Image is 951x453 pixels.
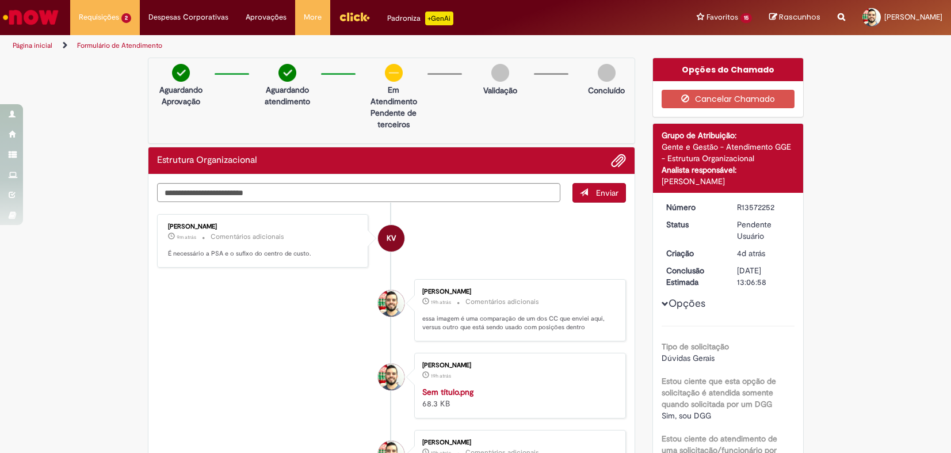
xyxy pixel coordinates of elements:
[1,6,60,29] img: ServiceNow
[378,225,404,252] div: Karine Vieira
[662,341,729,352] b: Tipo de solicitação
[737,248,790,259] div: 26/09/2025 18:44:11
[157,155,257,166] h2: Estrutura Organizacional Histórico de tíquete
[13,41,52,50] a: Página inicial
[662,353,715,363] span: Dúvidas Gerais
[425,12,453,25] p: +GenAi
[653,58,803,81] div: Opções do Chamado
[737,248,765,258] time: 26/09/2025 17:44:11
[658,248,728,259] dt: Criação
[658,265,728,288] dt: Conclusão Estimada
[598,64,616,82] img: img-circle-grey.png
[153,84,209,107] p: Aguardando Aprovação
[483,85,517,96] p: Validação
[740,13,752,23] span: 15
[177,234,196,241] time: 30/09/2025 10:35:23
[737,219,790,242] div: Pendente Usuário
[387,224,396,252] span: KV
[737,248,765,258] span: 4d atrás
[172,64,190,82] img: check-circle-green.png
[422,386,614,409] div: 68.3 KB
[366,107,422,130] p: Pendente de terceiros
[304,12,322,23] span: More
[168,223,360,230] div: [PERSON_NAME]
[662,141,795,164] div: Gente e Gestão - Atendimento GGE - Estrutura Organizacional
[422,288,614,295] div: [PERSON_NAME]
[246,12,287,23] span: Aprovações
[596,188,618,198] span: Enviar
[662,410,711,421] span: Sim, sou DGG
[422,314,614,332] p: essa imagem é uma comparação de um dos CC que enviei aqui, versus outro que está sendo usado com ...
[79,12,119,23] span: Requisições
[431,372,451,379] time: 29/09/2025 15:49:52
[779,12,820,22] span: Rascunhos
[157,183,561,203] textarea: Digite sua mensagem aqui...
[658,201,728,213] dt: Número
[884,12,942,22] span: [PERSON_NAME]
[366,84,422,107] p: Em Atendimento
[662,90,795,108] button: Cancelar Chamado
[168,249,360,258] p: É necessário a PSA e o sufixo do centro de custo.
[662,164,795,176] div: Analista responsável:
[588,85,625,96] p: Concluído
[662,130,795,141] div: Grupo de Atribuição:
[706,12,738,23] span: Favoritos
[611,153,626,168] button: Adicionar anexos
[737,265,790,288] div: [DATE] 13:06:58
[662,376,776,409] b: Estou ciente que esta opção de solicitação é atendida somente quando solicitada por um DGG
[465,297,539,307] small: Comentários adicionais
[737,201,790,213] div: R13572252
[378,290,404,317] div: Emanuel Francisco Nogueira De Queiroz
[77,41,162,50] a: Formulário de Atendimento
[658,219,728,230] dt: Status
[431,299,451,306] span: 19h atrás
[121,13,131,23] span: 2
[385,64,403,82] img: circle-minus.png
[387,12,453,25] div: Padroniza
[211,232,284,242] small: Comentários adicionais
[662,176,795,187] div: [PERSON_NAME]
[422,362,614,369] div: [PERSON_NAME]
[378,364,404,390] div: Emanuel Francisco Nogueira De Queiroz
[259,84,315,107] p: Aguardando atendimento
[769,12,820,23] a: Rascunhos
[422,439,614,446] div: [PERSON_NAME]
[491,64,509,82] img: img-circle-grey.png
[422,387,473,397] a: Sem título.png
[148,12,228,23] span: Despesas Corporativas
[431,299,451,306] time: 29/09/2025 15:50:11
[431,372,451,379] span: 19h atrás
[278,64,296,82] img: check-circle-green.png
[339,8,370,25] img: click_logo_yellow_360x200.png
[572,183,626,203] button: Enviar
[9,35,625,56] ul: Trilhas de página
[177,234,196,241] span: 9m atrás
